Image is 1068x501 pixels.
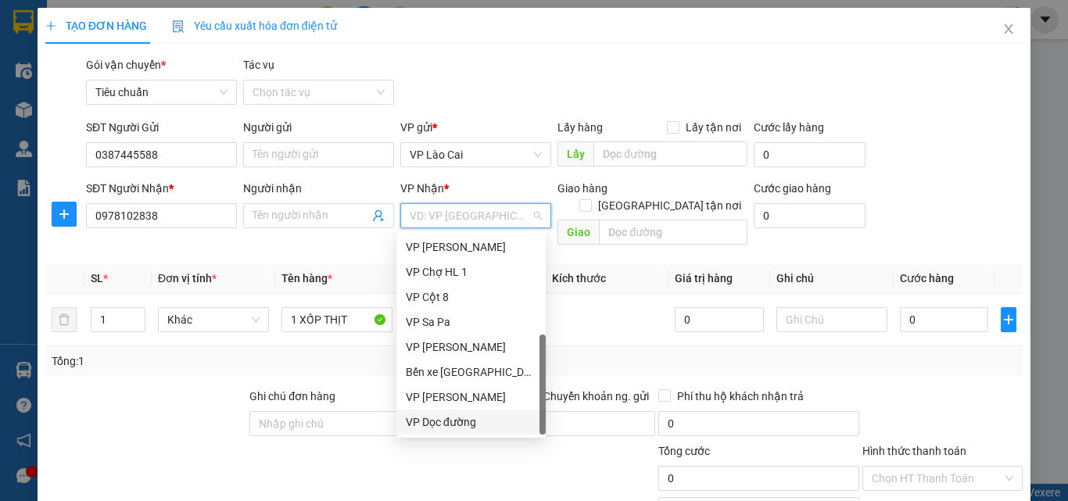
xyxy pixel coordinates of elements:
[406,363,536,381] div: Bến xe [GEOGRAPHIC_DATA]
[537,388,655,405] span: Chuyển khoản ng. gửi
[172,20,185,33] img: icon
[754,142,866,167] input: Cước lấy hàng
[406,288,536,306] div: VP Cột 8
[754,182,831,195] label: Cước giao hàng
[406,388,536,406] div: VP [PERSON_NAME]
[8,59,157,87] strong: 024 3236 3236 -
[7,45,157,101] span: Gửi hàng [GEOGRAPHIC_DATA]: Hotline:
[754,121,824,134] label: Cước lấy hàng
[86,180,237,197] div: SĐT Người Nhận
[557,141,593,166] span: Lấy
[675,307,763,332] input: 0
[675,272,733,284] span: Giá trị hàng
[16,8,147,41] strong: Công ty TNHH Phúc Xuyên
[552,272,606,284] span: Kích thước
[167,308,260,331] span: Khác
[249,411,450,436] input: Ghi chú đơn hàng
[592,197,747,214] span: [GEOGRAPHIC_DATA] tận nơi
[987,8,1030,52] button: Close
[406,238,536,256] div: VP [PERSON_NAME]
[400,182,444,195] span: VP Nhận
[33,73,156,101] strong: 0888 827 827 - 0848 827 827
[599,220,747,245] input: Dọc đường
[281,272,332,284] span: Tên hàng
[406,313,536,331] div: VP Sa Pa
[770,263,894,294] th: Ghi chú
[406,263,536,281] div: VP Chợ HL 1
[658,445,710,457] span: Tổng cước
[396,385,546,410] div: VP Dương Đình Nghệ
[400,119,551,136] div: VP gửi
[243,59,274,71] label: Tác vụ
[249,390,335,403] label: Ghi chú đơn hàng
[243,180,394,197] div: Người nhận
[52,202,77,227] button: plus
[557,220,599,245] span: Giao
[396,360,546,385] div: Bến xe Đông Triều
[671,388,810,405] span: Phí thu hộ khách nhận trả
[45,20,56,31] span: plus
[396,335,546,360] div: VP Cổ Linh
[243,119,394,136] div: Người gửi
[1002,313,1016,326] span: plus
[396,284,546,310] div: VP Cột 8
[91,272,103,284] span: SL
[862,445,966,457] label: Hình thức thanh toán
[410,143,542,166] span: VP Lào Cai
[900,272,954,284] span: Cước hàng
[281,307,392,332] input: VD: Bàn, Ghế
[679,119,747,136] span: Lấy tận nơi
[557,121,603,134] span: Lấy hàng
[1002,23,1015,35] span: close
[396,234,546,259] div: VP Loong Toòng
[593,141,747,166] input: Dọc đường
[95,81,228,104] span: Tiêu chuẩn
[396,310,546,335] div: VP Sa Pa
[86,119,237,136] div: SĐT Người Gửi
[86,59,166,71] span: Gói vận chuyển
[396,259,546,284] div: VP Chợ HL 1
[396,410,546,435] div: VP Dọc đường
[52,307,77,332] button: delete
[14,105,150,146] span: Gửi hàng Hạ Long: Hotline:
[1001,307,1016,332] button: plus
[52,352,414,370] div: Tổng: 1
[372,209,385,222] span: user-add
[172,20,337,32] span: Yêu cầu xuất hóa đơn điện tử
[406,413,536,431] div: VP Dọc đường
[45,20,147,32] span: TẠO ĐƠN HÀNG
[776,307,887,332] input: Ghi Chú
[557,182,607,195] span: Giao hàng
[406,338,536,356] div: VP [PERSON_NAME]
[52,208,76,220] span: plus
[158,272,217,284] span: Đơn vị tính
[754,203,866,228] input: Cước giao hàng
